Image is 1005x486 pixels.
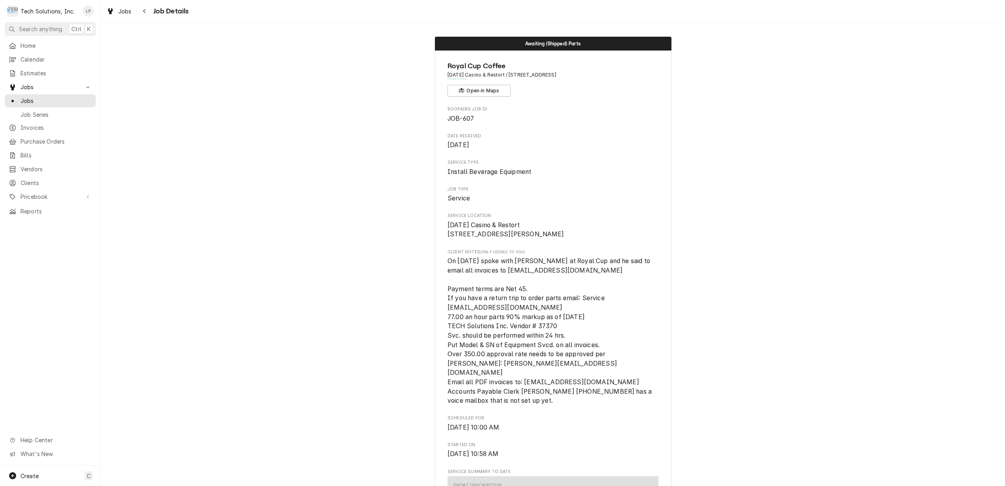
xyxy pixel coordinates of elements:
[447,424,499,431] span: [DATE] 10:00 AM
[5,94,96,107] a: Jobs
[5,176,96,189] a: Clients
[5,163,96,176] a: Vendors
[447,194,470,202] span: Service
[447,141,469,149] span: [DATE]
[21,450,91,458] span: What's New
[21,123,92,132] span: Invoices
[151,6,189,17] span: Job Details
[5,190,96,203] a: Go to Pricebook
[447,71,658,79] span: Address
[21,165,92,173] span: Vendors
[118,7,132,15] span: Jobs
[5,53,96,66] a: Calendar
[447,159,658,176] div: Service Type
[447,115,474,122] span: JOB-607
[5,22,96,36] button: Search anythingCtrlK
[5,135,96,148] a: Purchase Orders
[103,5,135,18] a: Jobs
[21,151,92,159] span: Bills
[5,447,96,460] a: Go to What's New
[447,106,658,112] span: Roopairs Job ID
[138,5,151,17] button: Navigate back
[447,159,658,166] span: Service Type
[21,193,80,201] span: Pricebook
[7,6,18,17] div: T
[21,179,92,187] span: Clients
[447,469,658,475] span: Service Summary To Date
[21,41,92,50] span: Home
[87,25,91,33] span: K
[21,436,91,444] span: Help Center
[480,250,525,254] span: (Only Visible to You)
[447,114,658,123] span: Roopairs Job ID
[447,106,658,123] div: Roopairs Job ID
[447,213,658,219] span: Service Location
[447,449,658,459] span: Started On
[447,256,658,406] span: [object Object]
[447,221,564,238] span: [DATE] Casino & Restort [STREET_ADDRESS][PERSON_NAME]
[447,213,658,239] div: Service Location
[21,97,92,105] span: Jobs
[447,194,658,203] span: Job Type
[447,415,658,421] span: Scheduled For
[5,108,96,121] a: Job Series
[447,249,658,406] div: [object Object]
[447,133,658,139] span: Date Received
[7,6,18,17] div: Tech Solutions, Inc.'s Avatar
[21,55,92,64] span: Calendar
[21,110,92,119] span: Job Series
[5,80,96,93] a: Go to Jobs
[5,434,96,447] a: Go to Help Center
[5,205,96,218] a: Reports
[447,133,658,150] div: Date Received
[447,221,658,239] span: Service Location
[19,25,62,33] span: Search anything
[447,186,658,203] div: Job Type
[21,473,39,479] span: Create
[447,140,658,150] span: Date Received
[5,121,96,134] a: Invoices
[447,423,658,432] span: Scheduled For
[447,415,658,432] div: Scheduled For
[5,149,96,162] a: Bills
[21,137,92,146] span: Purchase Orders
[83,6,94,17] div: Lisa Paschal's Avatar
[525,41,581,46] span: Awaiting (Shipped) Parts
[5,67,96,80] a: Estimates
[447,186,658,193] span: Job Type
[447,257,653,404] span: On [DATE] spoke with [PERSON_NAME] at Royal Cup and he said to email all invoices to [EMAIL_ADDRE...
[447,167,658,177] span: Service Type
[447,85,511,97] button: Open in Maps
[21,207,92,215] span: Reports
[447,450,498,458] span: [DATE] 10:58 AM
[21,7,75,15] div: Tech Solutions, Inc.
[447,168,531,176] span: Install Beverage Equipment
[447,61,658,71] span: Name
[447,442,658,448] span: Started On
[87,472,91,480] span: C
[83,6,94,17] div: LP
[21,69,92,77] span: Estimates
[447,61,658,97] div: Client Information
[71,25,82,33] span: Ctrl
[21,83,80,91] span: Jobs
[5,39,96,52] a: Home
[447,249,658,255] span: Client Notes
[447,442,658,459] div: Started On
[435,37,671,50] div: Status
